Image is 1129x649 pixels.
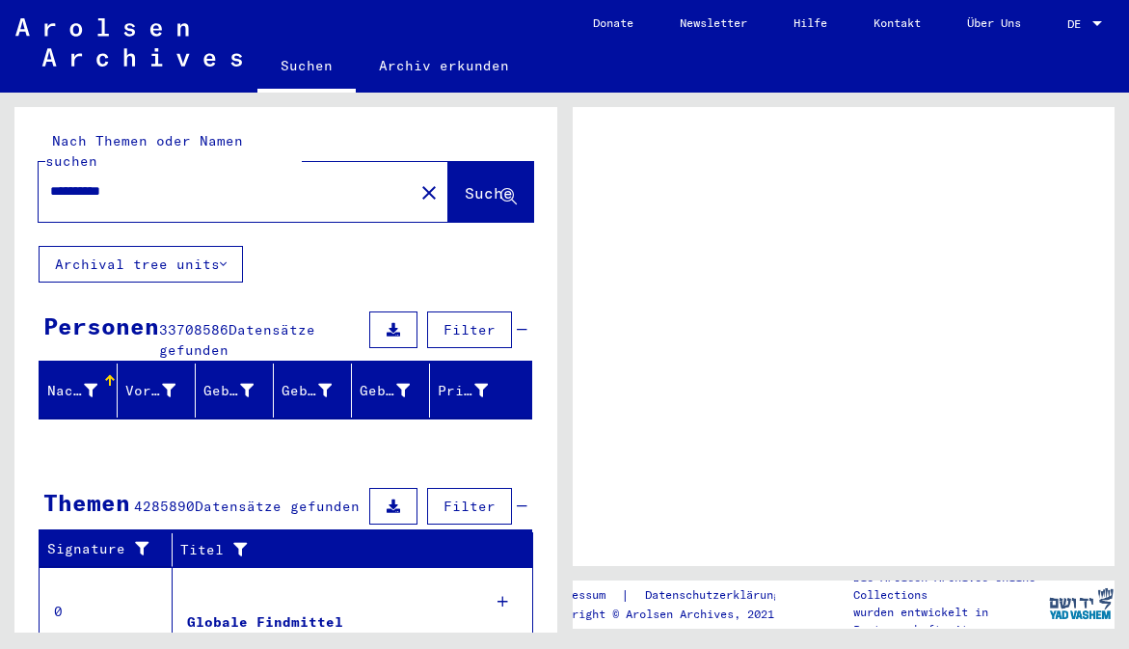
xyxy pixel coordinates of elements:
div: Titel [180,540,495,560]
mat-header-cell: Geburt‏ [274,364,352,418]
div: Signature [47,534,176,565]
button: Archival tree units [39,246,243,283]
button: Filter [427,488,512,525]
span: Filter [444,321,496,338]
div: Geburtsname [203,375,278,406]
mat-header-cell: Nachname [40,364,118,418]
button: Clear [410,173,448,211]
p: Copyright © Arolsen Archives, 2021 [545,606,803,623]
div: Geburtsname [203,381,254,401]
span: Datensätze gefunden [159,321,315,359]
div: Geburt‏ [282,381,332,401]
a: Impressum [545,585,621,606]
span: Suche [465,183,513,203]
div: Geburtsdatum [360,375,434,406]
span: DE [1067,17,1089,31]
div: Globale Findmittel [187,612,343,633]
div: Themen [43,485,130,520]
span: 33708586 [159,321,228,338]
div: Nachname [47,375,121,406]
div: | [545,585,803,606]
button: Suche [448,162,533,222]
mat-label: Nach Themen oder Namen suchen [45,132,243,170]
img: Arolsen_neg.svg [15,18,242,67]
a: Suchen [257,42,356,93]
div: Prisoner # [438,375,512,406]
div: Titel [180,534,514,565]
div: Prisoner # [438,381,488,401]
div: Signature [47,539,157,559]
p: Die Arolsen Archives Online-Collections [853,569,1047,604]
mat-header-cell: Geburtsdatum [352,364,430,418]
span: 4285890 [134,498,195,515]
img: yv_logo.png [1045,580,1117,628]
mat-header-cell: Vorname [118,364,196,418]
a: Datenschutzerklärung [630,585,803,606]
div: Vorname [125,381,175,401]
div: Vorname [125,375,200,406]
div: Geburt‏ [282,375,356,406]
a: Archiv erkunden [356,42,532,89]
div: Personen [43,309,159,343]
span: Filter [444,498,496,515]
div: Geburtsdatum [360,381,410,401]
div: Nachname [47,381,97,401]
mat-header-cell: Geburtsname [196,364,274,418]
span: Datensätze gefunden [195,498,360,515]
button: Filter [427,311,512,348]
mat-icon: close [417,181,441,204]
mat-header-cell: Prisoner # [430,364,530,418]
p: wurden entwickelt in Partnerschaft mit [853,604,1047,638]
